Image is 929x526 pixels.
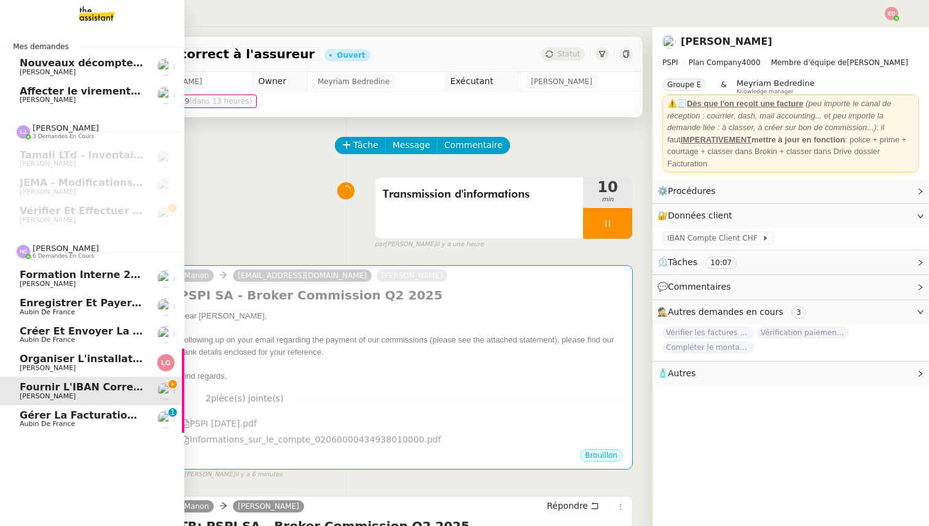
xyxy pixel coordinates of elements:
span: [PERSON_NAME] [20,96,76,104]
span: min [583,195,632,205]
em: (peu importe le canal de réception : courrier, dash, mail accounting... et peu importe la demande... [667,99,892,132]
img: users%2FSclkIUIAuBOhhDrbgjtrSikBoD03%2Favatar%2F48cbc63d-a03d-4817-b5bf-7f7aeed5f2a9 [157,298,174,315]
h4: PSPI SA - Broker Commission Q2 2025 [179,287,627,304]
span: Affecter le virement en attente [20,85,192,97]
span: [EMAIL_ADDRESS][DOMAIN_NAME] [238,271,367,280]
img: users%2Fa6PbEmLwvGXylUqKytRPpDpAx153%2Favatar%2Ffanny.png [157,270,174,287]
a: Manon [179,270,214,281]
span: Fournir l'IBAN correct à l'assureur [20,381,216,393]
span: [PERSON_NAME] [20,160,76,168]
img: users%2Fa6PbEmLwvGXylUqKytRPpDpAx153%2Favatar%2Ffanny.png [157,58,174,75]
img: users%2F1KZeGoDA7PgBs4M3FMhJkcSWXSs1%2Favatar%2F872c3928-ebe4-491f-ae76-149ccbe264e1 [157,150,174,168]
span: Transmission d'informations [383,185,576,204]
span: [PERSON_NAME] [20,364,76,372]
span: 10 [583,180,632,195]
a: Manon [179,501,214,512]
nz-tag: 3 [791,306,806,319]
div: Informations_sur_le_compte_02060000434938010000.pdf [181,433,441,447]
button: Répondre [543,499,603,512]
span: (dans 13 heures) [189,97,252,106]
div: 🔐Données client [653,204,929,228]
img: users%2FNmPW3RcGagVdwlUj0SIRjiM8zA23%2Favatar%2Fb3e8f68e-88d8-429d-a2bd-00fb6f2d12db [157,382,174,400]
img: users%2FNmPW3RcGagVdwlUj0SIRjiM8zA23%2Favatar%2Fb3e8f68e-88d8-429d-a2bd-00fb6f2d12db [662,35,676,48]
span: [PERSON_NAME] [20,280,76,288]
img: users%2FSclkIUIAuBOhhDrbgjtrSikBoD03%2Favatar%2F48cbc63d-a03d-4817-b5bf-7f7aeed5f2a9 [157,411,174,428]
span: Vérifier les factures non réglées [662,327,755,339]
span: Meyriam Bedredine [318,75,390,88]
span: Autres [668,368,696,378]
div: PSPI [DATE].pdf [181,417,257,431]
span: Commentaire [444,138,503,152]
button: Message [385,137,437,154]
img: svg [885,7,898,20]
span: Répondre [547,500,588,512]
span: Aubin de France [20,336,75,344]
div: Dear [PERSON_NAME], [179,310,627,322]
span: Autres demandes en cours [668,307,783,317]
td: Exécutant [445,72,521,91]
span: Créer et envoyer la facture Sambouk [20,325,229,337]
span: [PERSON_NAME] [20,216,76,224]
span: Membre d'équipe de [771,58,847,67]
span: Brouillon [585,451,617,460]
span: Enregistrer et payer la compagnie [20,297,213,309]
span: Procédures [668,186,716,196]
span: 💬 [657,282,736,292]
div: 💬Commentaires [653,275,929,299]
span: 2 [197,392,292,406]
div: 🕵️Autres demandes en cours 3 [653,300,929,324]
img: svg [157,354,174,371]
span: 🔐 [657,209,737,223]
span: Mes demandes [6,41,76,53]
img: users%2Fa6PbEmLwvGXylUqKytRPpDpAx153%2Favatar%2Ffanny.png [157,87,174,104]
span: Vérifier et effectuer le paiement urgent [20,205,243,217]
span: [PERSON_NAME] [20,68,76,76]
span: Données client [668,211,732,220]
span: Plan Company [689,58,742,67]
span: Gérer la facturation des avenants [20,409,213,421]
span: [PERSON_NAME] [20,392,76,400]
app-user-label: Knowledge manager [737,79,815,95]
span: Commentaires [668,282,731,292]
span: [PERSON_NAME] [33,123,99,133]
span: Message [393,138,430,152]
img: users%2F1KZeGoDA7PgBs4M3FMhJkcSWXSs1%2Favatar%2F872c3928-ebe4-491f-ae76-149ccbe264e1 [157,178,174,195]
span: [DATE] 23:59 [141,95,252,107]
span: 🕵️ [657,307,811,317]
span: 4000 [742,58,761,67]
span: ⚙️ [657,184,721,198]
span: Aubin de France [20,308,75,316]
div: 🧴Autres [653,362,929,385]
span: Tâche [353,138,378,152]
div: Ouvert [337,52,365,59]
span: Compléter le montant manquant [662,341,755,354]
button: Commentaire [437,137,510,154]
nz-tag: Groupe E [662,79,706,91]
nz-tag: 10:07 [705,257,737,269]
small: [PERSON_NAME] [174,470,283,480]
span: Meyriam Bedredine [737,79,815,88]
span: pièce(s) jointe(s) [211,393,283,403]
img: users%2FSclkIUIAuBOhhDrbgjtrSikBoD03%2Favatar%2F48cbc63d-a03d-4817-b5bf-7f7aeed5f2a9 [157,326,174,343]
p: 1 [170,408,175,419]
div: ⚠️🧾 : il faut : police + prime + courtage + classer dans Brokin + classer dans Drive dossier Fact... [667,98,914,169]
img: svg [17,245,30,258]
span: [PERSON_NAME] [33,244,99,253]
span: & [721,79,726,95]
span: Formation Interne 2 - [PERSON_NAME] [20,269,233,280]
span: Organiser l'installation de la fibre [20,353,216,365]
div: Following up on your email regarding the payment of our commissions (please see the attached stat... [179,334,627,358]
span: Knowledge manager [737,88,794,95]
div: Kind regards, [179,370,627,382]
a: [PERSON_NAME] [377,270,448,281]
button: Tâche [335,137,386,154]
span: [PERSON_NAME] [662,56,919,69]
a: [PERSON_NAME] [233,501,304,512]
span: Vérification paiements WYCC et MS [PERSON_NAME] [757,327,849,339]
span: [PERSON_NAME] [531,75,592,88]
span: par [375,239,385,250]
span: 6 demandes en cours [33,253,94,260]
nz-badge-sup: 1 [168,408,177,417]
span: 3 demandes en cours [33,133,94,140]
span: IBAN Compte Client CHF [667,232,762,244]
